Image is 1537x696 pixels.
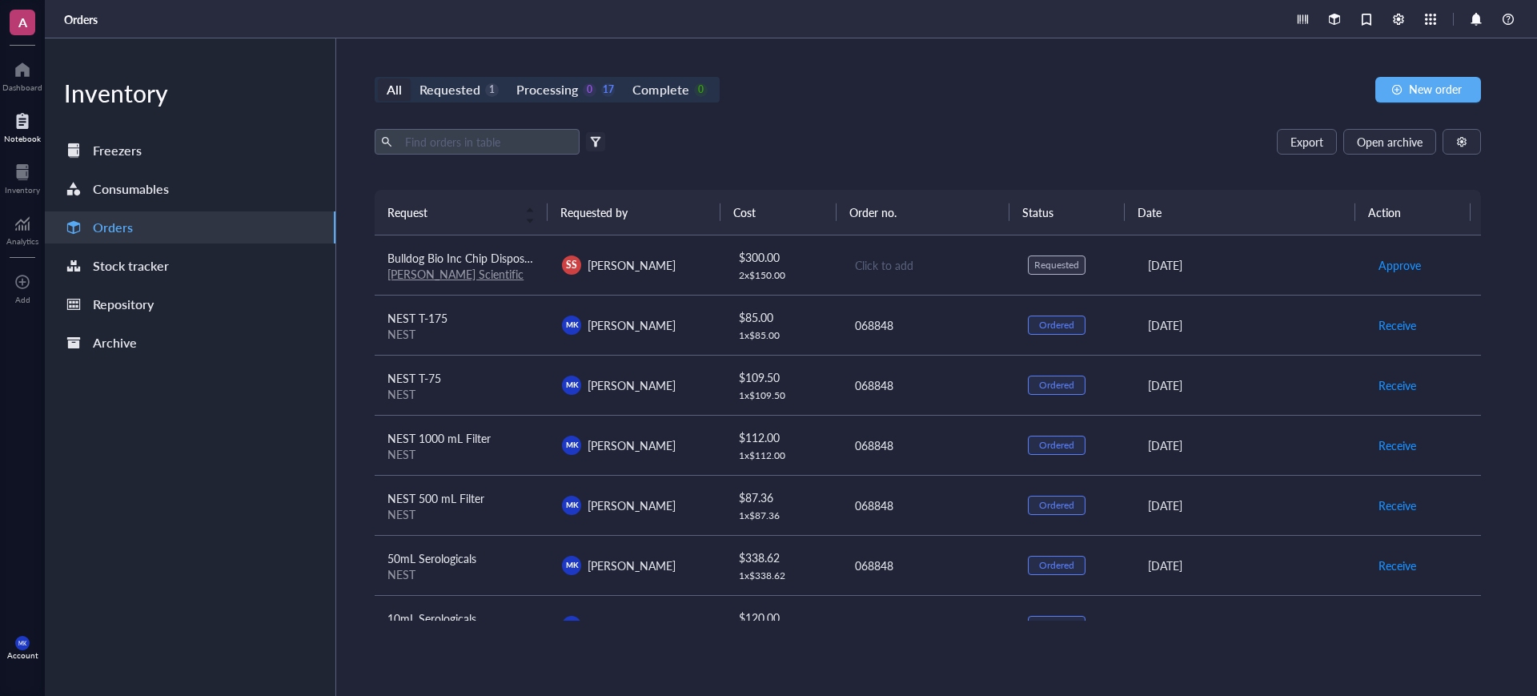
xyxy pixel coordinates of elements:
span: [PERSON_NAME] [588,257,676,273]
div: [DATE] [1148,256,1352,274]
div: Ordered [1039,499,1074,512]
span: MK [566,499,578,510]
div: segmented control [375,77,720,103]
span: [PERSON_NAME] [588,437,676,453]
div: Dashboard [2,82,42,92]
button: Open archive [1343,129,1436,155]
td: 068848 [841,535,1015,595]
div: Ordered [1039,439,1074,452]
div: Complete [632,78,688,101]
div: 068848 [855,497,1002,514]
button: Receive [1378,613,1417,638]
span: MK [566,619,578,630]
td: Click to add [841,235,1015,296]
th: Action [1355,190,1471,235]
span: Request [387,203,516,221]
div: All [387,78,402,101]
div: 068848 [855,437,1002,454]
div: Consumables [93,178,169,200]
div: [DATE] [1148,497,1352,514]
span: MK [566,379,578,390]
a: Consumables [45,173,335,205]
div: 068848 [855,617,1002,634]
a: Freezers [45,135,335,167]
div: 068848 [855,376,1002,394]
div: 068848 [855,316,1002,334]
span: NEST 1000 mL Filter [387,430,491,446]
span: A [18,12,27,32]
div: 1 [485,83,499,97]
span: Open archive [1357,135,1423,148]
div: $ 87.36 [739,489,829,506]
div: 1 x $ 87.36 [739,509,829,522]
td: 068848 [841,295,1015,355]
span: [PERSON_NAME] [588,377,676,393]
div: Repository [93,293,154,316]
div: 068848 [855,557,1002,574]
th: Cost [720,190,836,235]
div: 0 [583,83,596,97]
span: Receive [1378,316,1416,334]
span: Receive [1378,437,1416,454]
div: Processing [516,78,578,101]
span: 50mL Serologicals [387,550,476,566]
span: NEST T-175 [387,310,447,326]
span: [PERSON_NAME] [588,618,676,634]
a: Orders [64,12,101,26]
th: Request [375,190,548,235]
a: Analytics [6,211,38,246]
span: NEST 500 mL Filter [387,490,484,506]
div: NEST [387,387,536,401]
div: Account [7,650,38,660]
div: $ 112.00 [739,428,829,446]
div: 1 x $ 112.00 [739,449,829,462]
div: Analytics [6,236,38,246]
div: Inventory [45,77,335,109]
td: 068848 [841,415,1015,475]
div: Ordered [1039,619,1074,632]
a: Archive [45,327,335,359]
th: Date [1125,190,1355,235]
div: NEST [387,567,536,581]
button: Receive [1378,372,1417,398]
div: Ordered [1039,559,1074,572]
a: [PERSON_NAME] Scientific [387,266,524,282]
span: New order [1409,82,1462,95]
div: $ 109.50 [739,368,829,386]
span: MK [566,319,578,330]
div: Notebook [4,134,41,143]
button: Receive [1378,493,1417,518]
div: Stock tracker [93,255,169,277]
div: 1 x $ 85.00 [739,329,829,342]
span: Receive [1378,376,1416,394]
th: Order no. [837,190,1009,235]
div: NEST [387,447,536,461]
button: Receive [1378,432,1417,458]
div: [DATE] [1148,557,1352,574]
div: 17 [601,83,615,97]
td: 068848 [841,475,1015,535]
div: NEST [387,327,536,341]
div: Click to add [855,256,1002,274]
button: Approve [1378,252,1422,278]
div: 1 x $ 109.50 [739,389,829,402]
button: Receive [1378,553,1417,578]
span: Receive [1378,497,1416,514]
div: Requested [419,78,480,101]
th: Requested by [548,190,720,235]
div: NEST [387,507,536,521]
div: [DATE] [1148,437,1352,454]
button: Receive [1378,312,1417,338]
div: Orders [93,216,133,239]
a: Stock tracker [45,250,335,282]
a: Orders [45,211,335,243]
div: $ 338.62 [739,549,829,566]
div: Ordered [1039,319,1074,332]
div: [DATE] [1148,376,1352,394]
div: Archive [93,332,137,354]
a: Inventory [5,159,40,195]
span: [PERSON_NAME] [588,317,676,333]
span: SS [566,258,577,272]
td: 068848 [841,355,1015,415]
button: New order [1375,77,1481,103]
